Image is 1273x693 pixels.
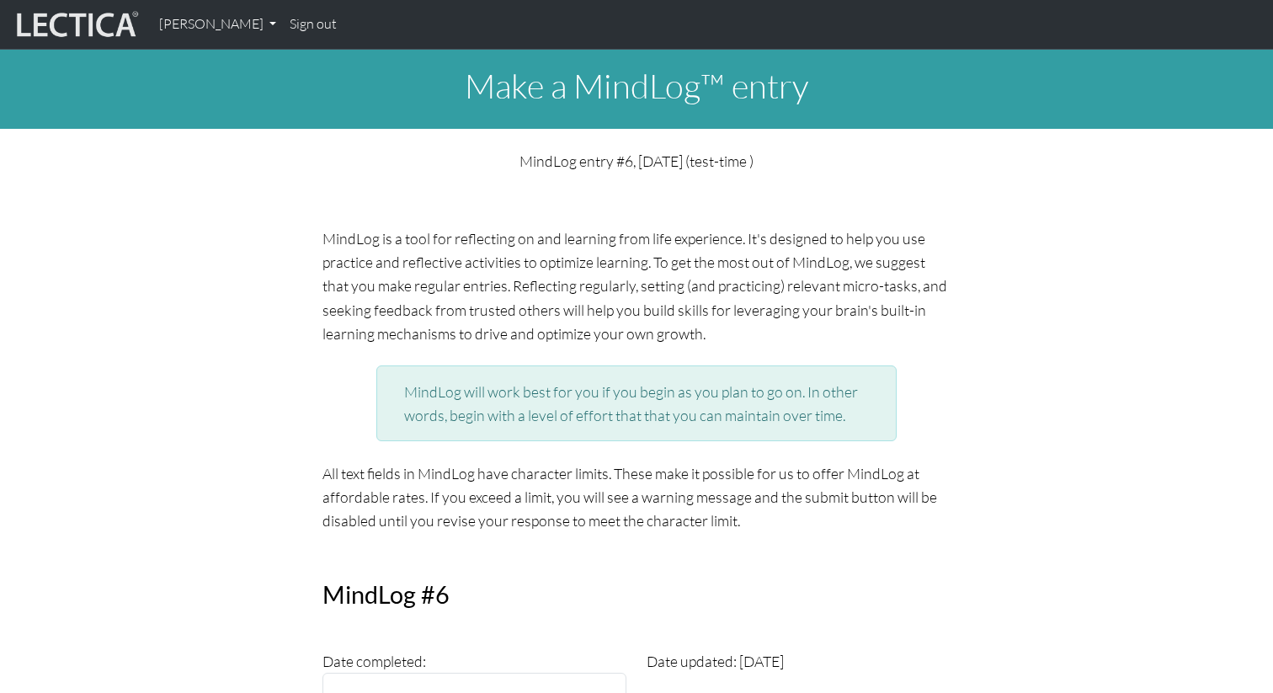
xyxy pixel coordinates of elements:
label: Date completed: [322,649,426,673]
div: MindLog will work best for you if you begin as you plan to go on. In other words, begin with a le... [376,365,897,441]
a: [PERSON_NAME] [152,7,283,42]
p: MindLog entry #6, [DATE] (test-time ) [322,149,951,173]
a: Sign out [283,7,344,42]
p: MindLog is a tool for reflecting on and learning from life experience. It's designed to help you ... [322,227,951,345]
p: All text fields in MindLog have character limits. These make it possible for us to offer MindLog ... [322,461,951,532]
img: lecticalive [13,8,139,40]
h2: MindLog #6 [312,580,961,610]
